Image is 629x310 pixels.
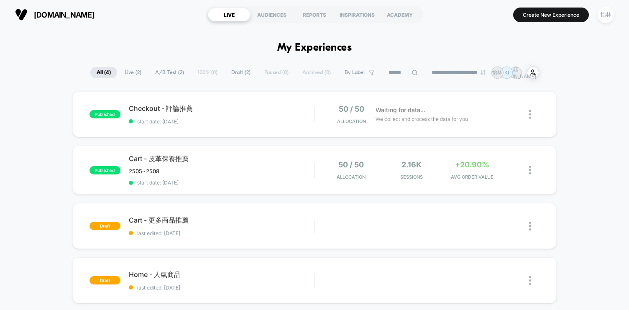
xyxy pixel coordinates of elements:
span: A/B Test ( 2 ) [149,67,190,78]
span: published [89,166,120,174]
span: last edited: [DATE] [129,230,314,236]
span: Cart - 更多商品推薦 [129,216,314,225]
img: close [529,166,531,174]
span: AVG ORDER VALUE [444,174,500,180]
span: By Label [345,69,365,76]
span: start date: [DATE] [129,179,314,186]
img: Visually logo [15,8,28,21]
span: draft [89,222,120,230]
span: Waiting for data... [376,105,425,115]
span: Live ( 2 ) [118,67,148,78]
div: LIVE [208,8,251,21]
img: end [481,70,486,75]
p: 鈺[PERSON_NAME] [496,66,536,79]
span: 2505~2508 [129,168,159,174]
div: INSPIRATIONS [336,8,378,21]
span: We collect and process the data for you [376,115,468,123]
span: +20.90% [455,160,489,169]
span: Draft ( 2 ) [225,67,257,78]
span: Checkout - 評論推薦 [129,104,314,113]
span: Home - 人氣商品 [129,270,314,279]
span: published [89,110,120,118]
img: close [529,222,531,231]
span: Allocation [337,174,366,180]
p: KI [504,69,509,76]
span: 50 / 50 [339,105,364,113]
button: [DOMAIN_NAME] [13,8,97,21]
h1: My Experiences [277,42,352,54]
img: close [529,110,531,119]
div: ACADEMY [378,8,421,21]
div: REPORTS [293,8,336,21]
span: start date: [DATE] [129,118,314,125]
span: last edited: [DATE] [129,284,314,291]
p: 怡林 [492,69,502,76]
span: All ( 4 ) [90,67,117,78]
span: draft [89,276,120,284]
span: 50 / 50 [338,160,364,169]
span: [DOMAIN_NAME] [34,10,95,19]
div: 怡林 [598,7,614,23]
img: close [529,276,531,285]
span: Cart - 皮革保養推薦 [129,154,314,164]
span: 2.16k [401,160,422,169]
button: Create New Experience [513,8,589,22]
span: Allocation [337,118,366,124]
span: Sessions [384,174,440,180]
div: AUDIENCES [251,8,293,21]
button: 怡林 [595,6,616,23]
